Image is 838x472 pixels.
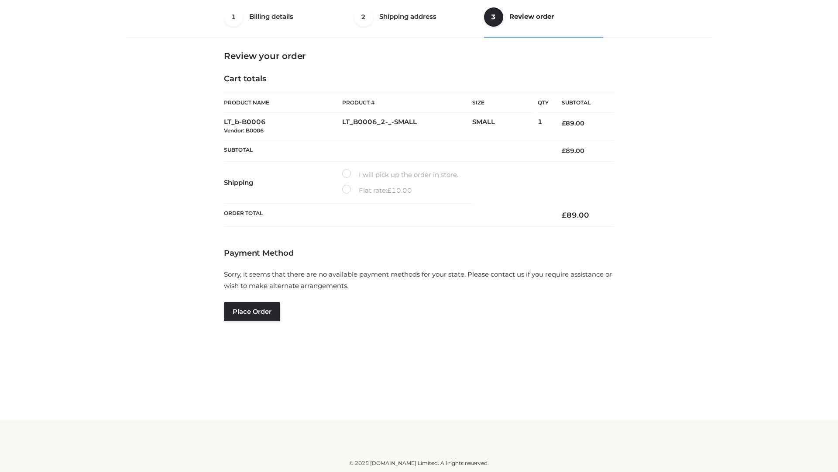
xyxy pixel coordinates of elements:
td: 1 [538,113,549,140]
bdi: 89.00 [562,147,584,155]
th: Product Name [224,93,342,113]
td: SMALL [472,113,538,140]
span: £ [562,119,566,127]
th: Order Total [224,204,549,227]
span: Sorry, it seems that there are no available payment methods for your state. Please contact us if ... [224,270,612,290]
th: Size [472,93,533,113]
th: Shipping [224,162,342,204]
label: I will pick up the order in store. [342,169,458,180]
h4: Payment Method [224,249,614,258]
label: Flat rate: [342,185,412,196]
button: Place order [224,302,280,321]
span: £ [562,147,566,155]
td: LT_b-B0006 [224,113,342,140]
span: £ [562,211,567,219]
th: Qty [538,93,549,113]
div: © 2025 [DOMAIN_NAME] Limited. All rights reserved. [130,459,708,468]
small: Vendor: B0006 [224,127,264,134]
bdi: 10.00 [387,186,412,194]
th: Subtotal [224,140,549,161]
span: £ [387,186,392,194]
bdi: 89.00 [562,119,584,127]
bdi: 89.00 [562,211,589,219]
th: Product # [342,93,472,113]
h4: Cart totals [224,74,614,84]
td: LT_B0006_2-_-SMALL [342,113,472,140]
h3: Review your order [224,51,614,61]
th: Subtotal [549,93,614,113]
